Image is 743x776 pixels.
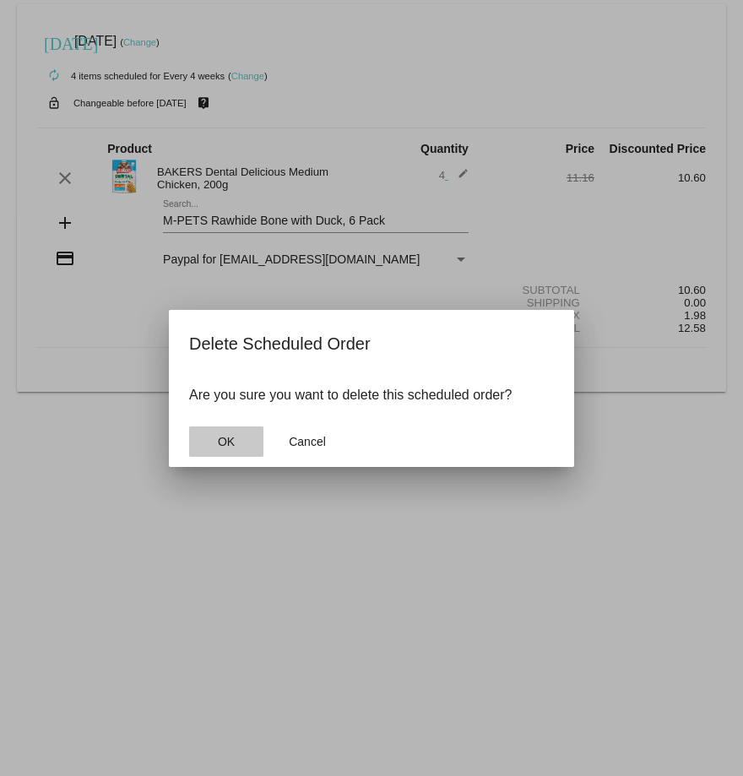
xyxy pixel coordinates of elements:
[189,330,554,357] h2: Delete Scheduled Order
[270,426,344,457] button: Close dialog
[189,388,554,403] p: Are you sure you want to delete this scheduled order?
[189,426,263,457] button: Close dialog
[289,435,326,448] span: Cancel
[218,435,235,448] span: OK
